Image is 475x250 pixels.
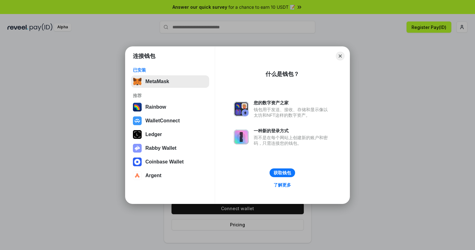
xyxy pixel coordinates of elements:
img: svg+xml,%3Csvg%20width%3D%22120%22%20height%3D%22120%22%20viewBox%3D%220%200%20120%20120%22%20fil... [133,103,142,111]
img: svg+xml,%3Csvg%20xmlns%3D%22http%3A%2F%2Fwww.w3.org%2F2000%2Fsvg%22%20width%3D%2228%22%20height%3... [133,130,142,139]
img: svg+xml,%3Csvg%20xmlns%3D%22http%3A%2F%2Fwww.w3.org%2F2000%2Fsvg%22%20fill%3D%22none%22%20viewBox... [234,101,249,116]
div: Ledger [145,132,162,137]
div: 什么是钱包？ [266,70,299,78]
div: 一种新的登录方式 [254,128,331,134]
button: Coinbase Wallet [131,156,209,168]
div: Coinbase Wallet [145,159,184,165]
img: svg+xml,%3Csvg%20width%3D%2228%22%20height%3D%2228%22%20viewBox%3D%220%200%2028%2028%22%20fill%3D... [133,171,142,180]
div: 已安装 [133,67,207,73]
img: svg+xml,%3Csvg%20width%3D%2228%22%20height%3D%2228%22%20viewBox%3D%220%200%2028%2028%22%20fill%3D... [133,116,142,125]
button: MetaMask [131,75,209,88]
h1: 连接钱包 [133,52,155,60]
button: Close [336,52,345,60]
div: WalletConnect [145,118,180,124]
button: 获取钱包 [270,168,295,177]
img: svg+xml,%3Csvg%20xmlns%3D%22http%3A%2F%2Fwww.w3.org%2F2000%2Fsvg%22%20fill%3D%22none%22%20viewBox... [234,130,249,144]
div: MetaMask [145,79,169,84]
img: svg+xml,%3Csvg%20width%3D%2228%22%20height%3D%2228%22%20viewBox%3D%220%200%2028%2028%22%20fill%3D... [133,158,142,166]
button: Rabby Wallet [131,142,209,154]
div: 推荐 [133,93,207,98]
div: Argent [145,173,162,178]
img: svg+xml,%3Csvg%20fill%3D%22none%22%20height%3D%2233%22%20viewBox%3D%220%200%2035%2033%22%20width%... [133,77,142,86]
div: 钱包用于发送、接收、存储和显示像以太坊和NFT这样的数字资产。 [254,107,331,118]
div: Rabby Wallet [145,145,176,151]
div: 您的数字资产之家 [254,100,331,106]
button: Argent [131,169,209,182]
div: 而不是在每个网站上创建新的账户和密码，只需连接您的钱包。 [254,135,331,146]
div: 了解更多 [274,182,291,188]
div: 获取钱包 [274,170,291,176]
img: svg+xml,%3Csvg%20xmlns%3D%22http%3A%2F%2Fwww.w3.org%2F2000%2Fsvg%22%20fill%3D%22none%22%20viewBox... [133,144,142,153]
button: Rainbow [131,101,209,113]
div: Rainbow [145,104,166,110]
button: Ledger [131,128,209,141]
button: WalletConnect [131,115,209,127]
a: 了解更多 [270,181,295,189]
